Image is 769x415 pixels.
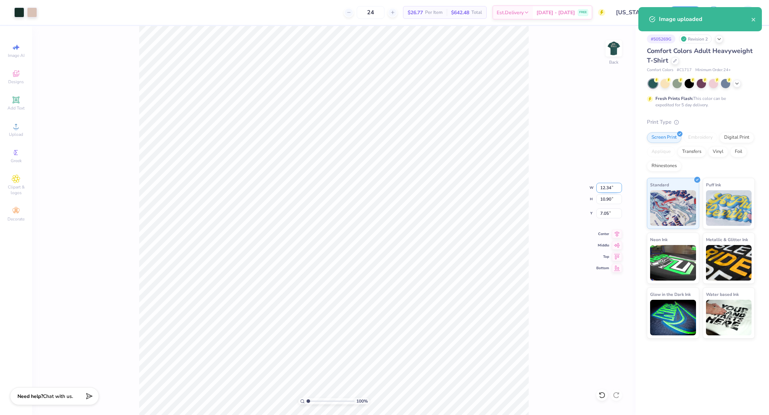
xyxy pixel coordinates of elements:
[751,15,756,23] button: close
[655,96,693,101] strong: Fresh Prints Flash:
[8,53,25,58] span: Image AI
[596,232,609,236] span: Center
[451,9,469,16] span: $642.48
[647,118,755,126] div: Print Type
[650,245,696,281] img: Neon Ink
[609,59,618,65] div: Back
[647,67,673,73] span: Comfort Colors
[650,190,696,226] img: Standard
[730,147,747,157] div: Foil
[659,15,751,23] div: Image uploaded
[650,300,696,335] img: Glow in the Dark Ink
[425,9,443,16] span: Per Item
[677,67,692,73] span: # C1717
[647,147,675,157] div: Applique
[647,34,675,43] div: # 505269G
[579,10,587,15] span: FREE
[7,216,25,222] span: Decorate
[8,79,24,85] span: Designs
[43,393,73,400] span: Chat with us.
[720,132,754,143] div: Digital Print
[695,67,731,73] span: Minimum Order: 24 +
[537,9,575,16] span: [DATE] - [DATE]
[650,236,668,243] span: Neon Ink
[596,266,609,271] span: Bottom
[471,9,482,16] span: Total
[706,291,739,298] span: Water based Ink
[596,254,609,259] span: Top
[708,147,728,157] div: Vinyl
[684,132,717,143] div: Embroidery
[17,393,43,400] strong: Need help?
[497,9,524,16] span: Est. Delivery
[655,95,743,108] div: This color can be expedited for 5 day delivery.
[4,184,28,196] span: Clipart & logos
[647,161,681,171] div: Rhinestones
[706,181,721,188] span: Puff Ink
[679,34,712,43] div: Revision 2
[607,41,621,55] img: Back
[706,190,752,226] img: Puff Ink
[647,47,753,65] span: Comfort Colors Adult Heavyweight T-Shirt
[650,181,669,188] span: Standard
[9,132,23,137] span: Upload
[611,5,663,20] input: Untitled Design
[678,147,706,157] div: Transfers
[357,6,384,19] input: – –
[706,300,752,335] img: Water based Ink
[706,236,748,243] span: Metallic & Glitter Ink
[650,291,691,298] span: Glow in the Dark Ink
[408,9,423,16] span: $26.77
[647,132,681,143] div: Screen Print
[7,105,25,111] span: Add Text
[596,243,609,248] span: Middle
[706,245,752,281] img: Metallic & Glitter Ink
[11,158,22,164] span: Greek
[356,398,368,404] span: 100 %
